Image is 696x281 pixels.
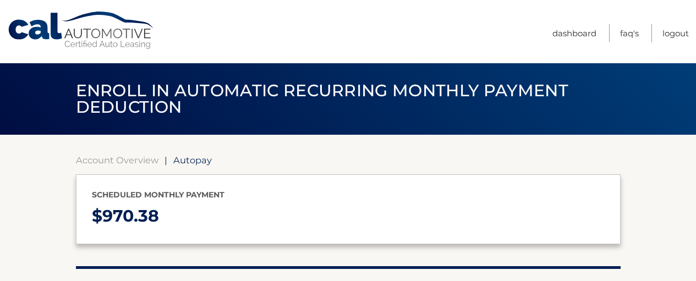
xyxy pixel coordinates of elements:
[173,155,212,166] span: Autopay
[552,24,596,42] a: Dashboard
[165,155,167,166] span: |
[620,24,639,42] a: FAQ's
[7,11,156,50] a: Cal Automotive
[662,24,689,42] a: Logout
[76,155,158,166] a: Account Overview
[102,206,159,226] span: 970.38
[92,188,605,202] p: Scheduled monthly payment
[92,202,605,231] p: $
[76,80,568,117] span: Enroll in automatic recurring monthly payment deduction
